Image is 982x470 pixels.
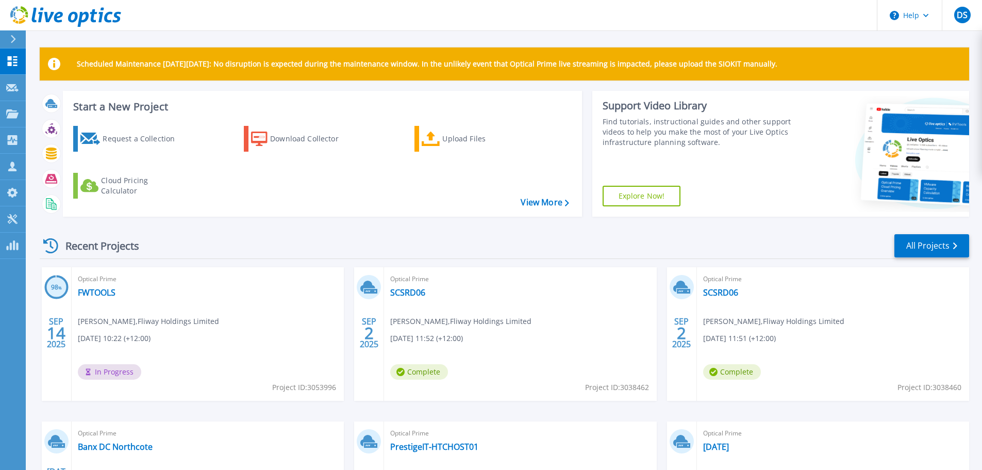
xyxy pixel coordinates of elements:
[390,316,531,327] span: [PERSON_NAME] , Fliway Holdings Limited
[521,198,569,207] a: View More
[78,364,141,380] span: In Progress
[703,364,761,380] span: Complete
[78,333,151,344] span: [DATE] 10:22 (+12:00)
[78,287,115,298] a: FWTOOLS
[585,382,649,393] span: Project ID: 3038462
[78,442,153,452] a: Banx DC Northcote
[73,101,569,112] h3: Start a New Project
[703,273,963,285] span: Optical Prime
[103,128,185,149] div: Request a Collection
[47,329,65,337] span: 14
[78,428,338,439] span: Optical Prime
[244,126,359,152] a: Download Collector
[703,428,963,439] span: Optical Prime
[58,285,62,290] span: %
[44,282,69,294] h3: 98
[359,314,379,352] div: SEP 2025
[390,442,478,452] a: PrestigeIT-HTCHOST01
[270,128,353,149] div: Download Collector
[46,314,66,352] div: SEP 2025
[703,287,738,298] a: SCSRD06
[78,273,338,285] span: Optical Prime
[677,329,686,337] span: 2
[78,316,219,327] span: [PERSON_NAME] , Fliway Holdings Limited
[957,11,968,19] span: DS
[77,60,777,68] p: Scheduled Maintenance [DATE][DATE]: No disruption is expected during the maintenance window. In t...
[390,287,425,298] a: SCSRD06
[101,175,184,196] div: Cloud Pricing Calculator
[390,273,650,285] span: Optical Prime
[73,173,188,199] a: Cloud Pricing Calculator
[603,117,795,148] div: Find tutorials, instructional guides and other support videos to help you make the most of your L...
[73,126,188,152] a: Request a Collection
[272,382,336,393] span: Project ID: 3053996
[703,442,729,452] a: [DATE]
[897,382,961,393] span: Project ID: 3038460
[603,99,795,112] div: Support Video Library
[442,128,525,149] div: Upload Files
[390,428,650,439] span: Optical Prime
[364,329,374,337] span: 2
[703,333,776,344] span: [DATE] 11:51 (+12:00)
[414,126,529,152] a: Upload Files
[894,234,969,257] a: All Projects
[703,316,844,327] span: [PERSON_NAME] , Fliway Holdings Limited
[390,364,448,380] span: Complete
[672,314,691,352] div: SEP 2025
[40,233,153,258] div: Recent Projects
[603,186,681,206] a: Explore Now!
[390,333,463,344] span: [DATE] 11:52 (+12:00)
